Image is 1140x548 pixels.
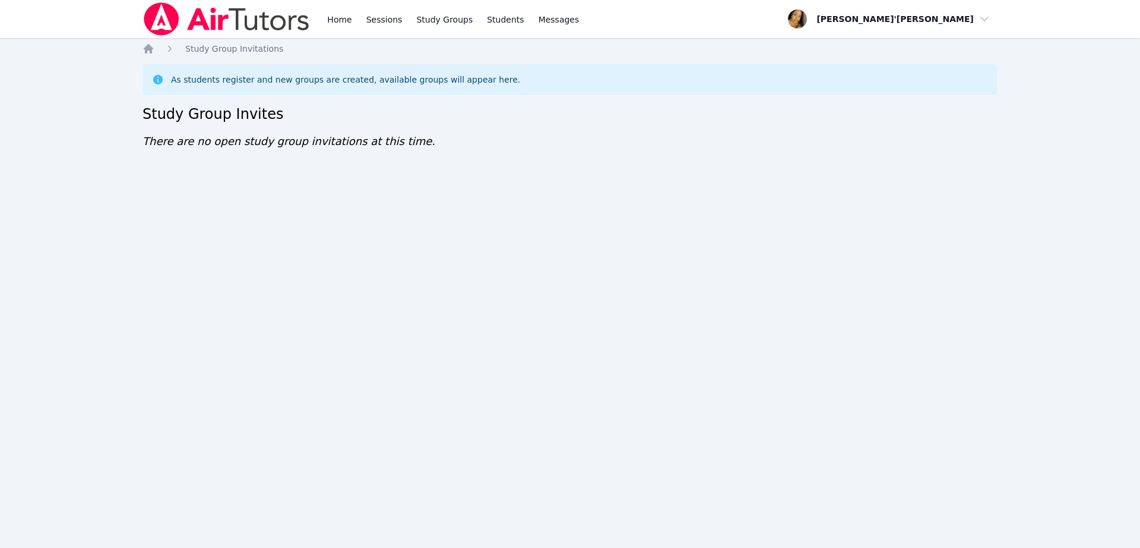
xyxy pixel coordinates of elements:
[142,43,997,55] nav: Breadcrumb
[185,44,283,53] span: Study Group Invitations
[142,135,435,147] span: There are no open study group invitations at this time.
[142,105,997,124] h2: Study Group Invites
[171,74,520,86] div: As students register and new groups are created, available groups will appear here.
[539,14,579,26] span: Messages
[185,43,283,55] a: Study Group Invitations
[142,2,311,36] img: Air Tutors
